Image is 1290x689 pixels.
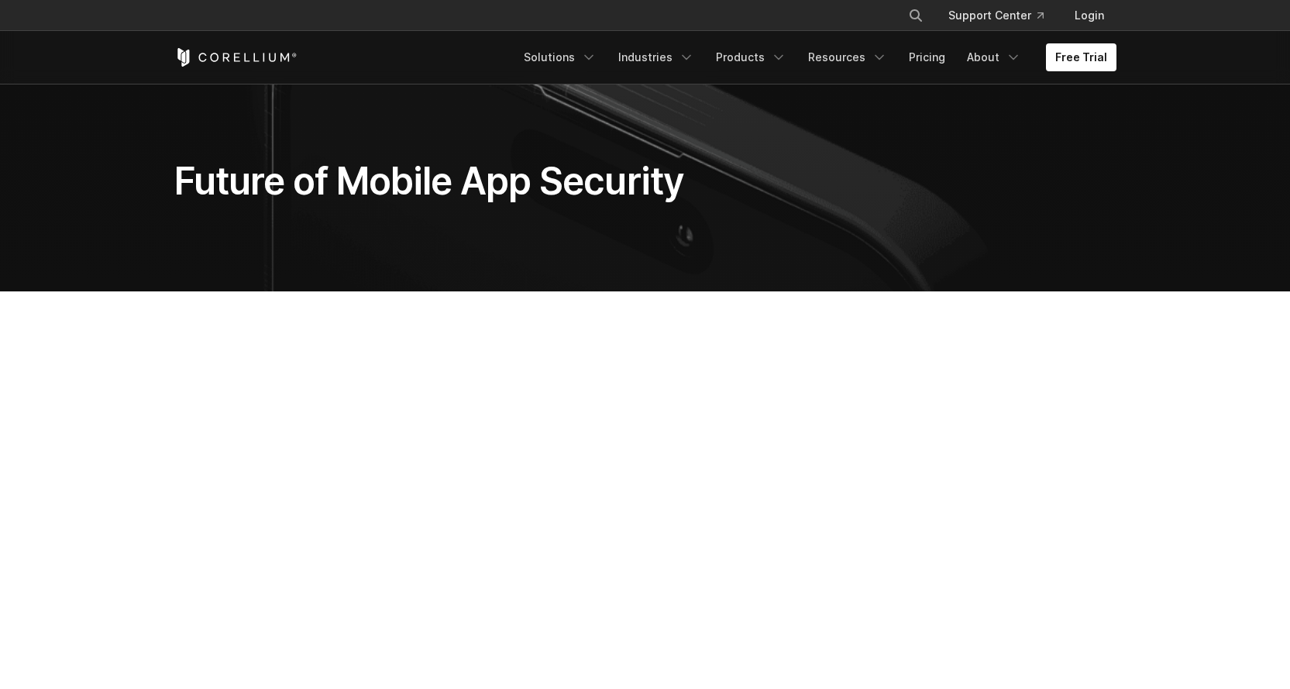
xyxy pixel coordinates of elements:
a: Resources [799,43,896,71]
a: Solutions [514,43,606,71]
a: Pricing [900,43,955,71]
h1: Future of Mobile App Security [174,158,792,205]
div: Navigation Menu [889,2,1116,29]
a: Products [707,43,796,71]
a: Support Center [936,2,1056,29]
div: Navigation Menu [514,43,1116,71]
button: Search [902,2,930,29]
a: Corellium Home [174,48,298,67]
a: Login [1062,2,1116,29]
a: About [958,43,1030,71]
a: Free Trial [1046,43,1116,71]
a: Industries [609,43,703,71]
